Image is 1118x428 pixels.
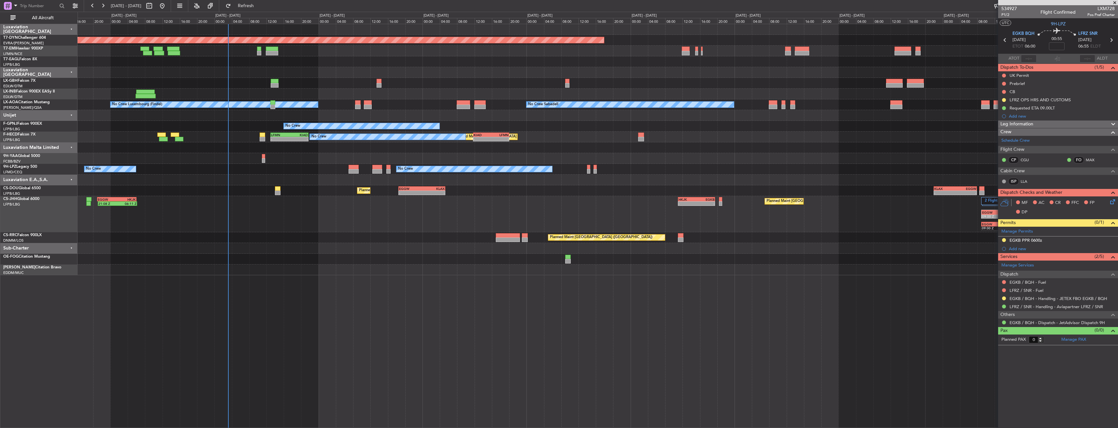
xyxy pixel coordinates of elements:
div: 12:00 [475,18,492,24]
span: ALDT [1097,55,1108,62]
div: 04:00 [648,18,665,24]
a: Manage PAX [1061,336,1086,343]
a: CGU [1021,157,1035,163]
div: 20:00 [509,18,526,24]
div: 12:00 [682,18,700,24]
div: 09:00 Z [982,214,1004,218]
a: LX-INBFalcon 900EX EASy II [3,90,55,93]
a: LFRZ / SNR - Fuel [1010,288,1043,293]
div: Prebrief [1010,81,1025,86]
div: - [474,137,491,141]
span: Dispatch To-Dos [1000,64,1033,71]
span: LFRZ SNR [1078,31,1097,37]
a: CS-JHHGlobal 6000 [3,197,39,201]
span: 9H-LPZ [1051,21,1066,27]
div: KIAD [290,133,308,137]
div: [DATE] - [DATE] [320,13,345,19]
div: 12:00 [891,18,908,24]
a: LFPB/LBG [3,191,20,196]
div: EGGW [98,197,117,201]
div: 00:00 [214,18,232,24]
span: ATOT [1009,55,1019,62]
span: CS-RRC [3,233,17,237]
a: CS-DOUGlobal 6500 [3,186,41,190]
span: DP [1022,209,1027,216]
span: F-GPNJ [3,122,17,126]
div: KLAX [422,187,445,191]
div: Add new [1009,246,1115,251]
div: 04:00 [232,18,249,24]
div: 04:00 [960,18,977,24]
div: [DATE] - [DATE] [944,13,969,19]
span: Others [1000,311,1015,319]
a: EDLW/DTM [3,94,22,99]
div: 12:00 [787,18,804,24]
div: 16:00 [388,18,405,24]
span: LXM728 [1087,5,1115,12]
div: EGGW [955,187,976,191]
a: LFMN/NCE [3,51,22,56]
div: 00:00 [735,18,752,24]
div: - [422,191,445,195]
span: (0/0) [1095,327,1104,334]
a: EVRA/[PERSON_NAME] [3,41,44,46]
span: Pax [1000,327,1008,335]
span: (0/1) [1095,219,1104,226]
div: 20:00 [613,18,630,24]
a: EDLW/DTM [3,84,22,89]
div: LFMN [271,133,289,137]
span: (1/5) [1095,64,1104,71]
div: Planned Maint [GEOGRAPHIC_DATA] ([GEOGRAPHIC_DATA]) [767,196,869,206]
div: 04:00 [440,18,457,24]
div: No Crew [86,164,101,174]
a: FCBB/BZV [3,159,21,164]
a: Manage Services [1001,262,1034,269]
a: DNMM/LOS [3,238,23,243]
a: [PERSON_NAME]/QSA [3,105,42,110]
div: EGGW [982,222,1003,226]
span: 534927 [1001,5,1017,12]
a: [PERSON_NAME]Citation Bravo [3,265,61,269]
div: - [934,191,955,195]
span: (2/5) [1095,253,1104,260]
span: LX-AOA [3,100,18,104]
div: 20:00 [197,18,214,24]
div: No Crew Luxembourg (Findel) [112,100,162,109]
div: 04:00 [336,18,353,24]
a: EDDM/MUC [3,270,24,275]
span: 9H-YAA [3,154,18,158]
div: EGGW [399,187,422,191]
div: 04:00 [544,18,561,24]
div: 20:00 [925,18,943,24]
div: 20:00 [405,18,423,24]
div: [DATE] - [DATE] [527,13,552,19]
span: [PERSON_NAME] [3,265,35,269]
div: LFMN [491,133,508,137]
div: [DATE] - [DATE] [111,13,136,19]
div: [DATE] - [DATE] [215,13,240,19]
span: FFC [1071,200,1079,206]
div: No Crew [285,121,300,131]
div: - [696,202,714,206]
a: T7-EMIHawker 900XP [3,47,43,50]
div: CB [1010,89,1015,94]
a: CS-RRCFalcon 900LX [3,233,42,237]
div: 00:00 [631,18,648,24]
a: EGKB / BQH - Dispatch - JetAdvisor Dispatch 9H [1010,320,1105,325]
span: CR [1055,200,1061,206]
div: 16:00 [596,18,613,24]
div: Requested ETA 09.00LT [1010,105,1055,111]
div: HKJK [679,197,696,201]
span: [DATE] [1078,37,1092,43]
span: F-HECD [3,133,18,136]
span: Permits [1000,219,1016,227]
div: - [399,191,422,195]
span: CS-DOU [3,186,19,190]
span: Crew [1000,128,1011,136]
div: - [290,137,308,141]
span: Flight Crew [1000,146,1025,153]
span: ETOT [1012,43,1023,50]
a: LX-GBHFalcon 7X [3,79,36,83]
div: [DATE] - [DATE] [632,13,657,19]
div: 08:00 [977,18,995,24]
